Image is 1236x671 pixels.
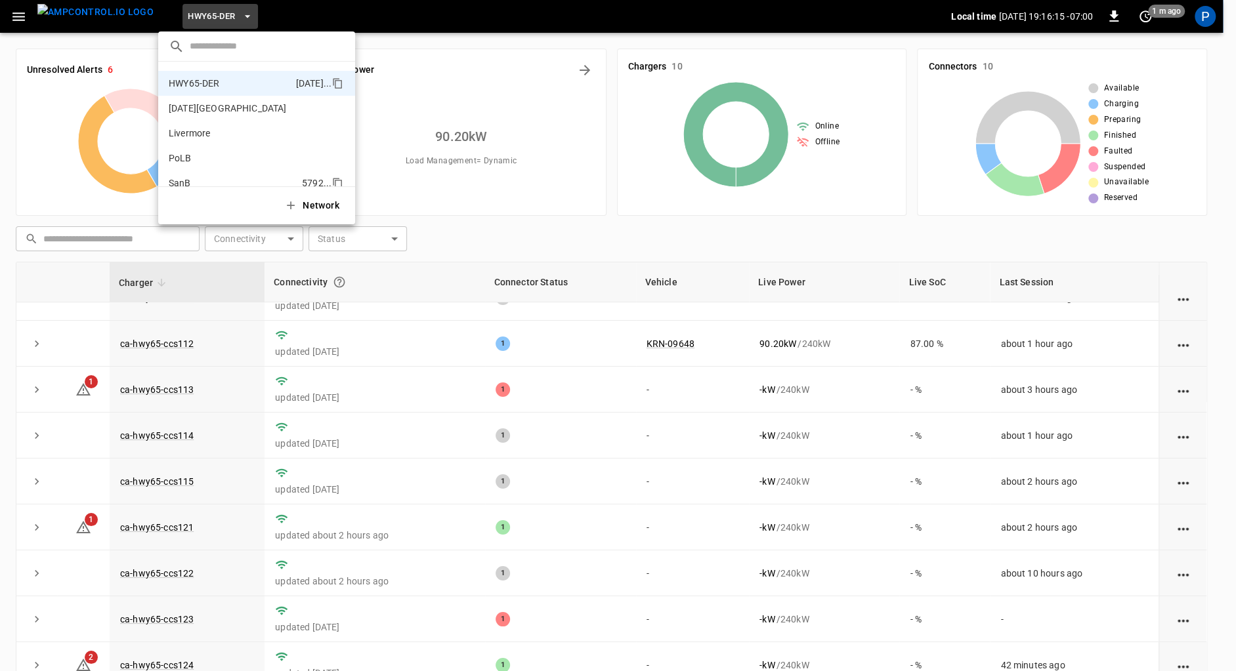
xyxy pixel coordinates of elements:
[276,192,350,219] button: Network
[169,176,297,190] p: SanB
[331,175,345,191] div: copy
[331,75,345,91] div: copy
[169,77,291,90] p: HWY65-DER
[169,127,299,140] p: Livermore
[169,102,298,115] p: [DATE][GEOGRAPHIC_DATA]
[169,152,297,165] p: PoLB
